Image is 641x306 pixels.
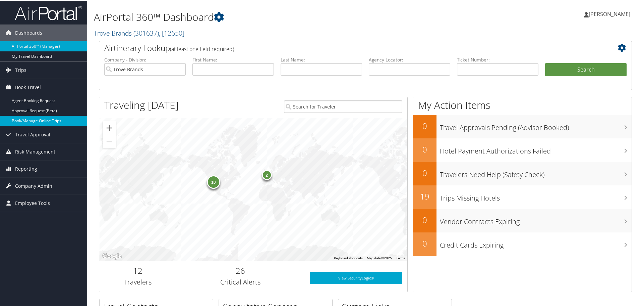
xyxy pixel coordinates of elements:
[584,3,637,24] a: [PERSON_NAME]
[396,256,405,259] a: Terms (opens in new tab)
[133,28,159,37] span: ( 301637 )
[413,190,436,202] h2: 19
[15,61,26,78] span: Trips
[181,277,300,286] h3: Critical Alerts
[413,214,436,225] h2: 0
[170,45,234,52] span: (at least one field required)
[334,255,363,260] button: Keyboard shortcuts
[440,119,632,132] h3: Travel Approvals Pending (Advisor Booked)
[413,138,632,161] a: 0Hotel Payment Authorizations Failed
[310,271,402,283] a: View SecurityLogic®
[15,194,50,211] span: Employee Tools
[261,169,272,179] div: 2
[15,126,50,142] span: Travel Approval
[413,161,632,185] a: 0Travelers Need Help (Safety Check)
[440,166,632,179] h3: Travelers Need Help (Safety Check)
[103,121,116,134] button: Zoom in
[94,9,456,24] h1: AirPortal 360™ Dashboard
[101,251,123,260] a: Open this area in Google Maps (opens a new window)
[94,28,184,37] a: Trove Brands
[103,134,116,148] button: Zoom out
[207,175,220,188] div: 10
[15,78,41,95] span: Book Travel
[15,4,82,20] img: airportal-logo.png
[457,56,538,62] label: Ticket Number:
[413,208,632,232] a: 0Vendor Contracts Expiring
[15,160,37,177] span: Reporting
[104,277,171,286] h3: Travelers
[413,167,436,178] h2: 0
[413,97,632,112] h1: My Action Items
[413,120,436,131] h2: 0
[15,24,42,41] span: Dashboards
[101,251,123,260] img: Google
[15,143,55,160] span: Risk Management
[369,56,450,62] label: Agency Locator:
[159,28,184,37] span: , [ 12650 ]
[440,142,632,155] h3: Hotel Payment Authorizations Failed
[104,56,186,62] label: Company - Division:
[281,56,362,62] label: Last Name:
[440,189,632,202] h3: Trips Missing Hotels
[192,56,274,62] label: First Name:
[181,264,300,276] h2: 26
[440,213,632,226] h3: Vendor Contracts Expiring
[413,185,632,208] a: 19Trips Missing Hotels
[545,62,627,76] button: Search
[413,232,632,255] a: 0Credit Cards Expiring
[15,177,52,194] span: Company Admin
[413,114,632,138] a: 0Travel Approvals Pending (Advisor Booked)
[104,97,179,112] h1: Traveling [DATE]
[589,10,630,17] span: [PERSON_NAME]
[104,264,171,276] h2: 12
[413,143,436,155] h2: 0
[284,100,402,112] input: Search for Traveler
[440,236,632,249] h3: Credit Cards Expiring
[413,237,436,249] h2: 0
[367,256,392,259] span: Map data ©2025
[104,42,582,53] h2: Airtinerary Lookup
